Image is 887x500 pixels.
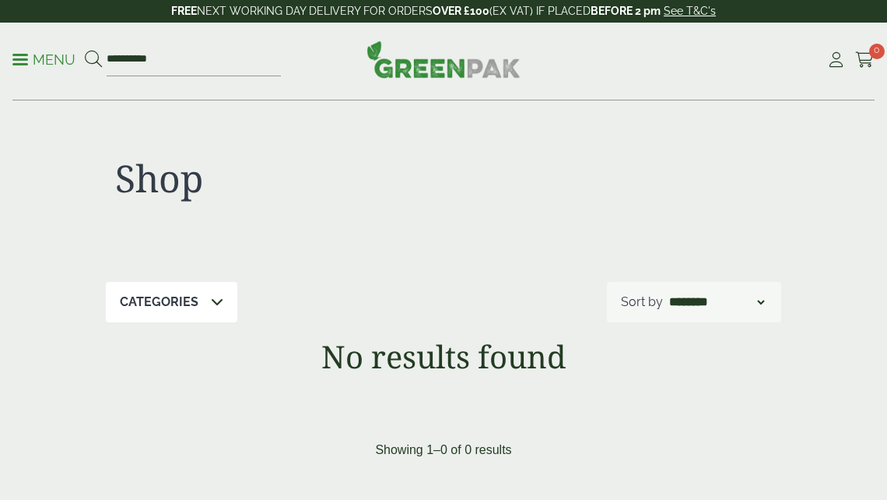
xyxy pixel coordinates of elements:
[591,5,661,17] strong: BEFORE 2 pm
[12,51,75,69] p: Menu
[664,5,716,17] a: See T&C's
[433,5,489,17] strong: OVER £100
[855,48,875,72] a: 0
[375,441,511,460] p: Showing 1–0 of 0 results
[171,5,197,17] strong: FREE
[855,52,875,68] i: Cart
[64,338,823,375] h1: No results found
[366,40,521,78] img: GreenPak Supplies
[826,52,846,68] i: My Account
[120,293,198,312] p: Categories
[869,44,885,59] span: 0
[621,293,663,312] p: Sort by
[115,156,434,201] h1: Shop
[666,293,767,312] select: Shop order
[12,51,75,66] a: Menu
